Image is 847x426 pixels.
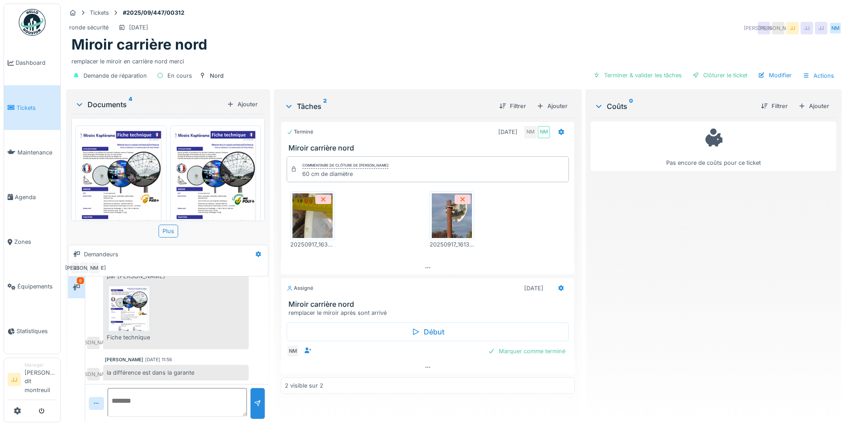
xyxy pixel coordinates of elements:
div: [PERSON_NAME] [772,22,784,34]
div: Assigné [287,284,313,292]
div: NM [88,262,100,274]
span: Maintenance [17,148,57,157]
h3: Miroir carrière nord [288,300,571,309]
sup: 0 [629,101,633,112]
div: 20250917_161336.jpg [430,240,474,249]
a: Zones [4,220,60,264]
img: 7eflrhpqiw0va8y9uc0afg6ba7r6 [172,128,259,250]
div: [PERSON_NAME] [87,368,100,380]
div: remplacer le miroir en carrière nord merci [71,54,836,66]
div: Commentaire de clôture de [PERSON_NAME] [302,163,388,169]
a: Statistiques [4,309,60,354]
div: Ajouter [795,100,833,112]
img: Badge_color-CXgf-gQk.svg [19,9,46,36]
div: [PERSON_NAME] [79,262,92,274]
div: [PERSON_NAME] [758,22,770,34]
div: Actions [799,69,838,82]
span: Agenda [15,193,57,201]
a: Agenda [4,175,60,219]
a: Dashboard [4,41,60,85]
div: remplacer le miroir après sont arrivé [288,309,571,317]
div: [DATE] 11:56 [145,356,172,363]
div: 6 [77,277,84,284]
div: Clôturer le ticket [689,69,751,81]
span: Dashboard [16,58,57,67]
h1: Miroir carrière nord [71,36,207,53]
li: JJ [8,373,21,386]
span: Tickets [17,104,57,112]
div: [PERSON_NAME] [87,337,100,349]
div: 60 cm de diamètre [302,170,388,178]
img: ce6d56j7x3g3h14e3b0bga3oibo1 [109,286,149,331]
a: Tickets [4,85,60,130]
div: Nord [210,71,224,80]
div: Pas encore de coûts pour ce ticket [597,125,830,167]
div: Filtrer [496,100,530,112]
div: ronde sécurité [69,23,108,32]
div: la différence est dans la garante [103,365,249,380]
div: [PERSON_NAME] [105,356,143,363]
strong: #2025/09/447/00312 [119,8,188,17]
div: NM [538,126,550,138]
div: [DATE] [498,128,517,136]
img: bmit9bnjs9d2igmsm0o5cvl9y4j7 [432,193,472,238]
div: Terminé [287,128,313,136]
h3: Miroir carrière nord [288,144,571,152]
div: Terminer & valider les tâches [590,69,685,81]
div: JJ [70,262,83,274]
div: Ajouter [223,98,261,110]
img: ce6d56j7x3g3h14e3b0bga3oibo1 [78,128,164,250]
div: JJ [786,22,799,34]
span: Statistiques [17,327,57,335]
div: JJ [815,22,827,34]
img: p70tt81ewn8z6lq0glweulk1qoga [292,193,333,238]
div: NM [524,126,537,138]
a: Maintenance [4,130,60,175]
div: JJ [801,22,813,34]
div: Marquer comme terminé [484,345,569,357]
div: NM [287,345,299,357]
div: Début [287,322,569,341]
a: Équipements [4,264,60,309]
div: NM [829,22,842,34]
div: Fiche technique JPAG 607.pdf [107,333,151,342]
li: [PERSON_NAME] dit montreuil [25,362,57,398]
span: Équipements [17,282,57,291]
div: Demande de réparation [83,71,147,80]
span: Zones [14,238,57,246]
sup: 4 [129,99,132,110]
div: 2 visible sur 2 [285,381,323,390]
div: Demandeurs [84,250,118,259]
div: Tâches [284,101,492,112]
div: Plus [159,225,178,238]
div: Tickets [90,8,109,17]
div: Modifier [755,69,795,81]
a: JJ Manager[PERSON_NAME] dit montreuil [8,362,57,400]
div: En cours [167,71,192,80]
div: Coûts [594,101,754,112]
div: 20250917_163849.jpg [290,240,335,249]
div: Un nouveau fichier a été ajouté à la conversation par [PERSON_NAME] [103,260,249,349]
div: Documents [75,99,223,110]
div: Ajouter [533,100,571,112]
div: [DATE] [129,23,148,32]
div: Manager [25,362,57,368]
sup: 2 [323,101,327,112]
div: [DATE] [524,284,543,292]
div: Filtrer [757,100,791,112]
